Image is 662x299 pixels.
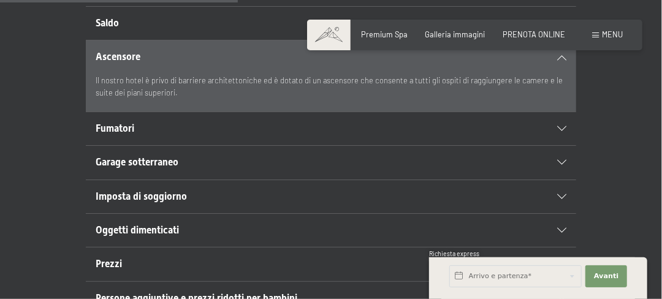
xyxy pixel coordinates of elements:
[96,191,187,202] span: Imposta di soggiorno
[429,250,479,257] span: Richiesta express
[96,224,179,236] span: Oggetti dimenticati
[425,29,485,39] a: Galleria immagini
[362,29,408,39] a: Premium Spa
[594,271,618,281] span: Avanti
[96,17,119,29] span: Saldo
[96,123,134,134] span: Fumatori
[96,258,122,270] span: Prezzi
[503,29,565,39] a: PRENOTA ONLINE
[585,265,627,287] button: Avanti
[96,74,566,99] p: Il nostro hotel è privo di barriere architettoniche ed è dotato di un ascensore che consente a tu...
[96,156,178,168] span: Garage sotterraneo
[602,29,623,39] span: Menu
[96,51,140,62] span: Ascensore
